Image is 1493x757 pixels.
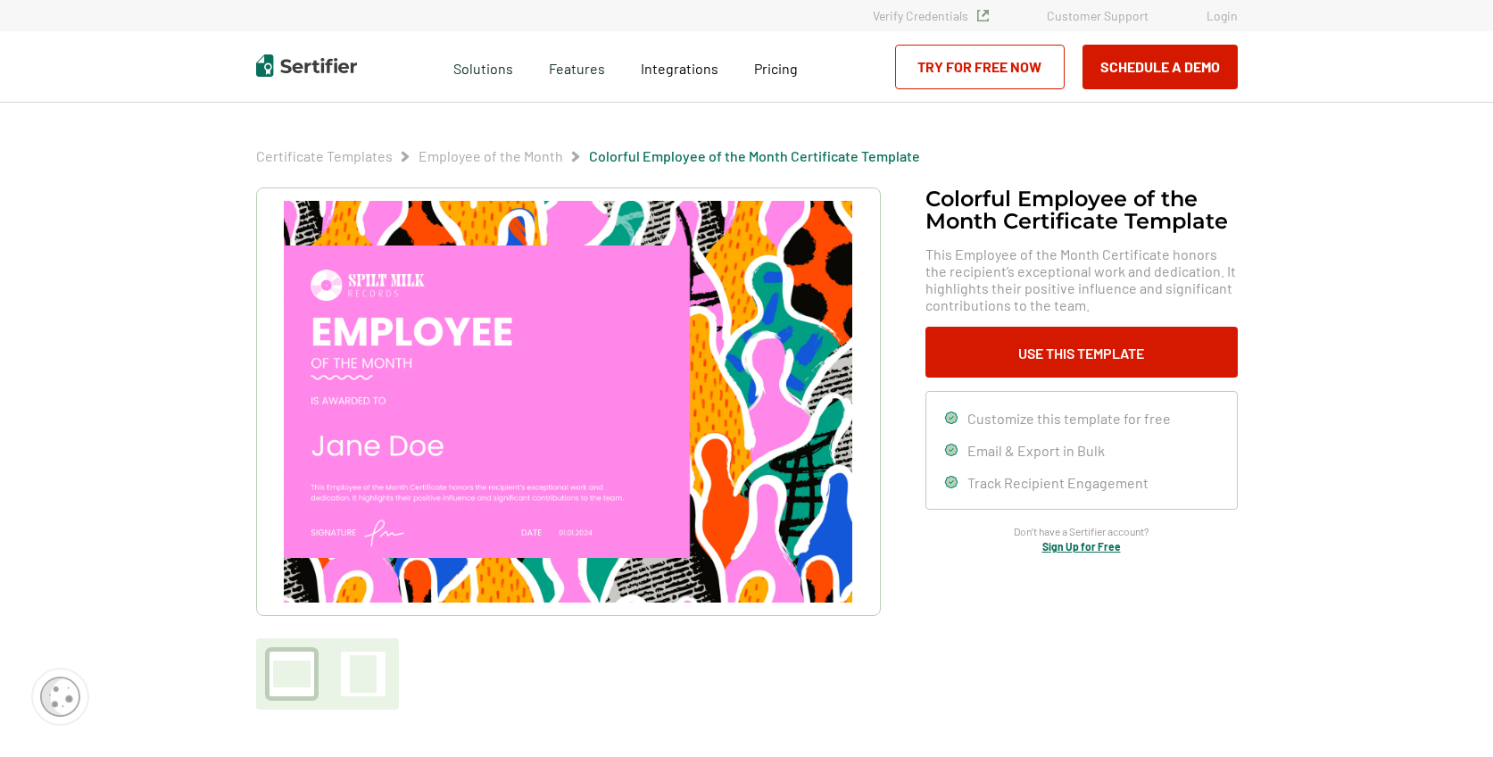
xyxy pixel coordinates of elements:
span: Colorful Employee of the Month Certificate Template [589,147,920,165]
span: Pricing [754,60,798,77]
img: Cookie Popup Icon [40,677,80,717]
a: Integrations [641,55,718,78]
span: Certificate Templates [256,147,393,165]
a: Login [1207,8,1238,23]
img: Sertifier | Digital Credentialing Platform [256,54,357,77]
button: Use This Template [925,327,1238,378]
span: Integrations [641,60,718,77]
span: Don’t have a Sertifier account? [1014,523,1149,540]
span: Features [549,55,605,78]
a: Sign Up for Free [1042,540,1121,553]
a: Employee of the Month [419,147,563,164]
span: Employee of the Month [419,147,563,165]
a: Try for Free Now [895,45,1065,89]
img: Verified [977,10,989,21]
iframe: Chat Widget [1404,671,1493,757]
h1: Colorful Employee of the Month Certificate Template [925,187,1238,232]
button: Schedule a Demo [1082,45,1238,89]
div: Breadcrumb [256,147,920,165]
span: Solutions [453,55,513,78]
span: This Employee of the Month Certificate honors the recipient’s exceptional work and dedication. It... [925,245,1238,313]
img: Colorful Employee of the Month Certificate Template [284,201,851,603]
a: Certificate Templates [256,147,393,164]
span: Email & Export in Bulk [967,442,1105,459]
span: Customize this template for free [967,410,1171,427]
a: Pricing [754,55,798,78]
a: Colorful Employee of the Month Certificate Template [589,147,920,164]
span: Track Recipient Engagement [967,474,1149,491]
a: Verify Credentials [873,8,989,23]
a: Customer Support [1047,8,1149,23]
